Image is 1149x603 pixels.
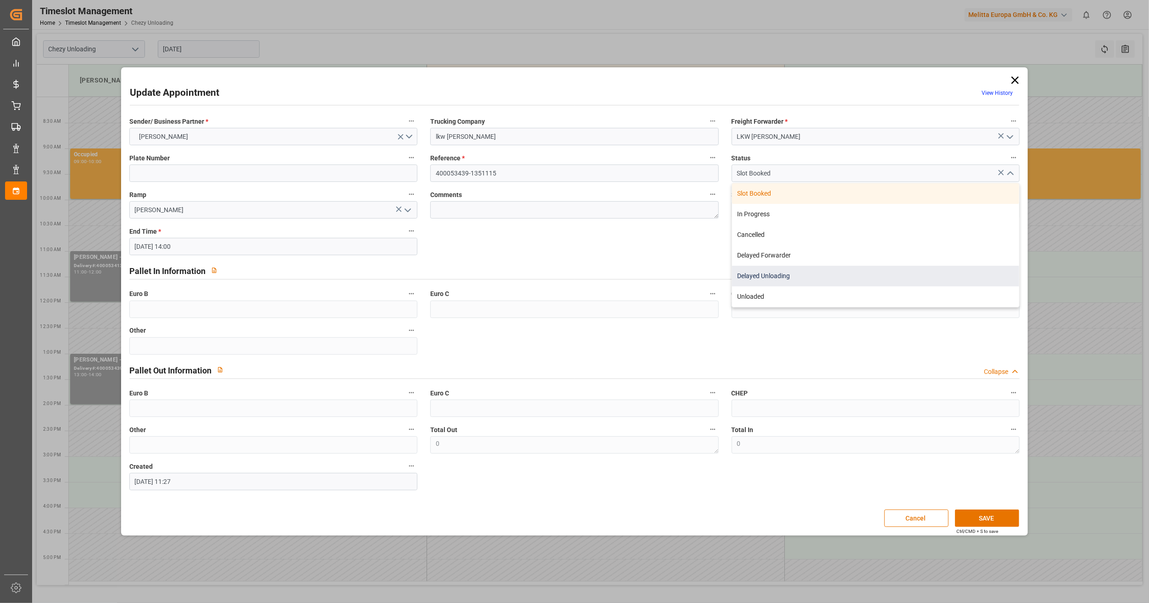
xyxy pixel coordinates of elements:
[129,289,148,299] span: Euro B
[1008,152,1020,164] button: Status
[405,152,417,164] button: Plate Number
[405,225,417,237] button: End Time *
[707,423,719,435] button: Total Out
[707,188,719,200] button: Comments
[732,266,1019,286] div: Delayed Unloading
[732,153,751,163] span: Status
[405,387,417,399] button: Euro B
[1003,130,1016,144] button: open menu
[1008,387,1020,399] button: CHEP
[405,460,417,472] button: Created
[984,367,1008,377] div: Collapse
[430,153,465,163] span: Reference
[1008,115,1020,127] button: Freight Forwarder *
[211,361,229,378] button: View description
[732,183,1019,204] div: Slot Booked
[129,265,205,277] h2: Pallet In Information
[405,115,417,127] button: Sender/ Business Partner *
[129,364,211,377] h2: Pallet Out Information
[732,436,1020,454] textarea: 0
[430,289,449,299] span: Euro C
[129,473,417,490] input: DD-MM-YYYY HH:MM
[732,225,1019,245] div: Cancelled
[129,462,153,471] span: Created
[129,227,161,236] span: End Time
[129,238,417,255] input: DD-MM-YYYY HH:MM
[707,115,719,127] button: Trucking Company
[205,262,223,279] button: View description
[982,90,1013,96] a: View History
[129,201,417,219] input: Type to search/select
[129,389,148,398] span: Euro B
[129,190,146,200] span: Ramp
[732,425,754,435] span: Total In
[430,436,718,454] textarea: 0
[732,204,1019,225] div: In Progress
[430,425,457,435] span: Total Out
[732,245,1019,266] div: Delayed Forwarder
[405,324,417,336] button: Other
[405,188,417,200] button: Ramp
[134,132,193,142] span: [PERSON_NAME]
[955,510,1019,527] button: SAVE
[707,387,719,399] button: Euro C
[707,152,719,164] button: Reference *
[884,510,949,527] button: Cancel
[707,288,719,300] button: Euro C
[405,423,417,435] button: Other
[430,389,449,398] span: Euro C
[129,117,208,126] span: Sender/ Business Partner
[430,190,462,200] span: Comments
[129,326,146,335] span: Other
[732,389,748,398] span: CHEP
[130,86,219,100] h2: Update Appointment
[430,117,485,126] span: Trucking Company
[1003,166,1016,181] button: close menu
[732,117,788,126] span: Freight Forwarder
[1008,423,1020,435] button: Total In
[129,128,417,145] button: open menu
[129,425,146,435] span: Other
[129,153,170,163] span: Plate Number
[732,286,1019,307] div: Unloaded
[956,528,998,535] div: Ctrl/CMD + S to save
[400,203,414,217] button: open menu
[732,164,1020,182] input: Type to search/select
[405,288,417,300] button: Euro B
